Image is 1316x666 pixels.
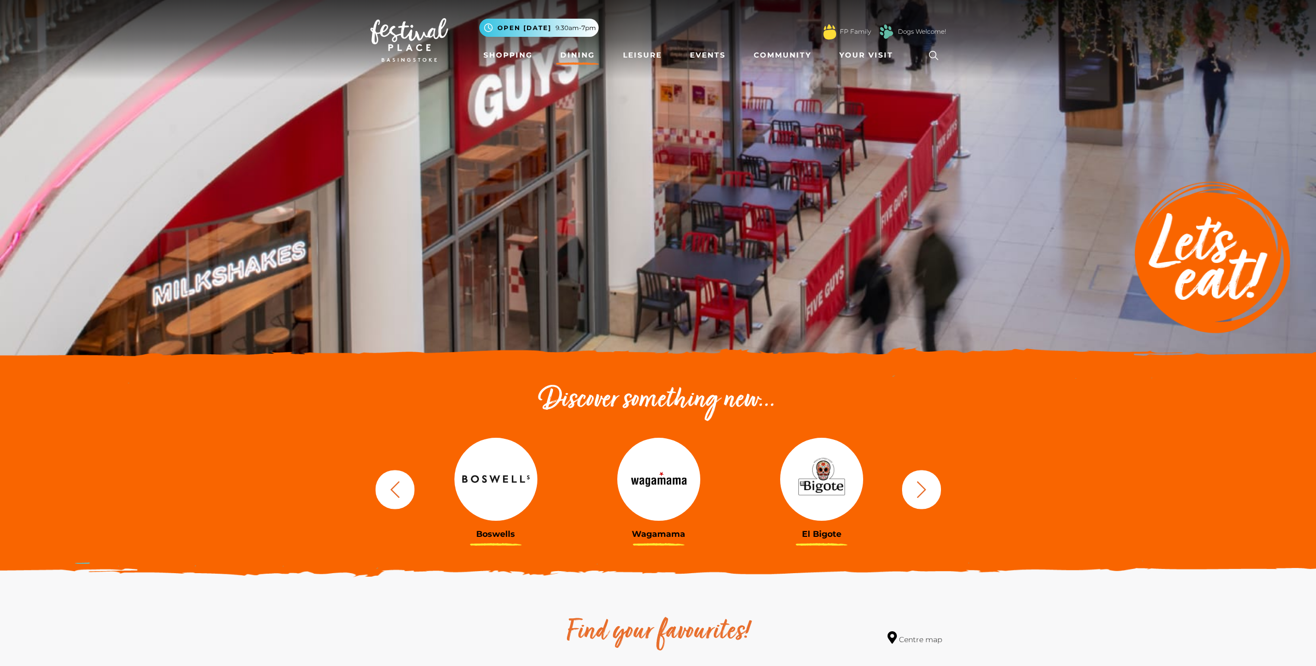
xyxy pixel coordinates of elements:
[469,616,848,649] h2: Find your favourites!
[479,46,537,65] a: Shopping
[888,631,942,645] a: Centre map
[839,50,893,61] span: Your Visit
[585,438,732,539] a: Wagamama
[585,529,732,539] h3: Wagamama
[748,529,895,539] h3: El Bigote
[370,384,946,417] h2: Discover something new...
[898,27,946,36] a: Dogs Welcome!
[750,46,815,65] a: Community
[748,438,895,539] a: El Bigote
[835,46,903,65] a: Your Visit
[556,23,596,33] span: 9.30am-7pm
[686,46,730,65] a: Events
[556,46,599,65] a: Dining
[619,46,666,65] a: Leisure
[422,438,570,539] a: Boswells
[479,19,599,37] button: Open [DATE] 9.30am-7pm
[370,18,448,62] img: Festival Place Logo
[422,529,570,539] h3: Boswells
[840,27,871,36] a: FP Family
[497,23,551,33] span: Open [DATE]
